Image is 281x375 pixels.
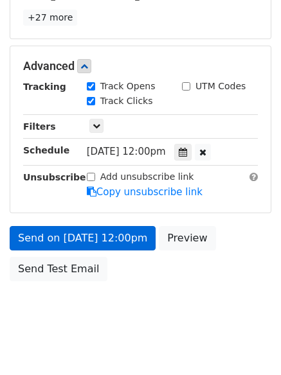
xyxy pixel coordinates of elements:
[100,80,156,93] label: Track Opens
[87,146,166,157] span: [DATE] 12:00pm
[23,10,77,26] a: +27 more
[100,170,194,184] label: Add unsubscribe link
[3,270,125,288] div: Send a test email to yourself
[87,186,203,198] a: Copy unsubscribe link
[23,59,258,73] h5: Advanced
[23,82,66,92] strong: Tracking
[159,226,215,250] a: Preview
[195,80,246,93] label: UTM Codes
[10,257,107,281] a: Send Test Email
[10,226,156,250] a: Send on [DATE] 12:00pm
[23,145,69,155] strong: Schedule
[23,172,86,182] strong: Unsubscribe
[217,313,281,375] iframe: Chat Widget
[23,121,56,132] strong: Filters
[100,94,153,108] label: Track Clicks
